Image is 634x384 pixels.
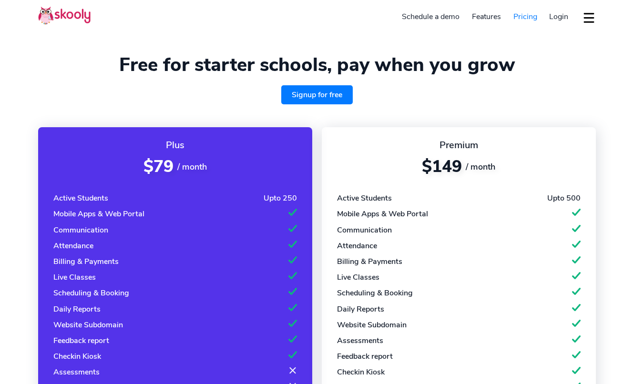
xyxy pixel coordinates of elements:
[422,155,462,178] span: $149
[53,288,129,298] div: Scheduling & Booking
[177,161,207,172] span: / month
[38,53,596,76] h1: Free for starter schools, pay when you grow
[53,351,101,362] div: Checkin Kiosk
[466,9,507,24] a: Features
[53,335,109,346] div: Feedback report
[53,193,108,203] div: Active Students
[38,6,91,25] img: Skooly
[337,335,383,346] div: Assessments
[337,139,581,152] div: Premium
[549,11,568,22] span: Login
[337,209,428,219] div: Mobile Apps & Web Portal
[547,193,581,203] div: Upto 500
[466,161,495,172] span: / month
[337,256,402,267] div: Billing & Payments
[582,7,596,29] button: dropdown menu
[337,241,377,251] div: Attendance
[264,193,297,203] div: Upto 250
[513,11,537,22] span: Pricing
[281,85,353,104] a: Signup for free
[337,193,392,203] div: Active Students
[337,367,385,377] div: Checkin Kiosk
[53,225,108,235] div: Communication
[337,288,413,298] div: Scheduling & Booking
[143,155,174,178] span: $79
[53,139,297,152] div: Plus
[396,9,466,24] a: Schedule a demo
[53,367,100,377] div: Assessments
[53,256,119,267] div: Billing & Payments
[53,241,93,251] div: Attendance
[543,9,574,24] a: Login
[337,304,384,314] div: Daily Reports
[53,304,101,314] div: Daily Reports
[53,272,96,283] div: Live Classes
[53,209,144,219] div: Mobile Apps & Web Portal
[53,320,123,330] div: Website Subdomain
[507,9,543,24] a: Pricing
[337,272,379,283] div: Live Classes
[337,320,407,330] div: Website Subdomain
[337,225,392,235] div: Communication
[337,351,393,362] div: Feedback report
